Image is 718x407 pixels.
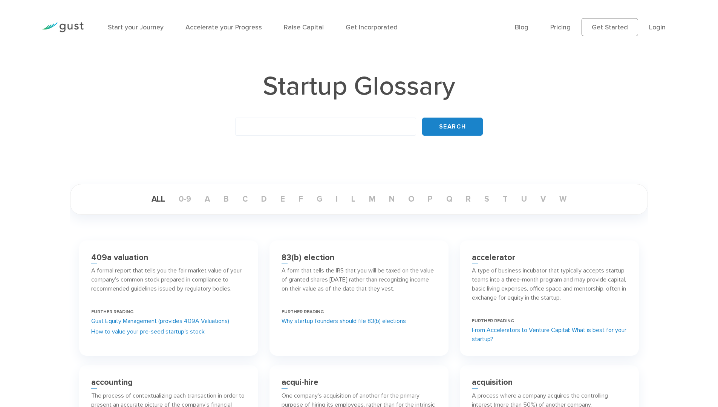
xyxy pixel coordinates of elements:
p: A formal report that tells you the fair market value of your company’s common stock prepared in c... [91,266,246,293]
a: Gust Equity Management (provides 409A Valuations) [91,317,229,326]
a: ALL [145,194,171,204]
a: a [199,194,216,204]
p: A type of business incubator that typically accepts startup teams into a three-month program and ... [472,266,627,302]
h3: 409a valuation [91,252,148,262]
a: Start your Journey [108,23,164,31]
img: Gust Logo [41,22,84,32]
a: Get Incorporated [346,23,398,31]
a: g [311,194,328,204]
span: FURTHER READING [91,309,133,314]
a: n [383,194,401,204]
h3: acquisition [472,377,513,387]
a: i [330,194,344,204]
p: A form that tells the IRS that you will be taxed on the value of granted shares [DATE] rather tha... [282,266,436,293]
a: 0-9 [173,194,197,204]
h3: accounting [91,377,133,387]
a: w [553,194,573,204]
span: FURTHER READING [282,309,324,314]
a: p [422,194,439,204]
a: l [345,194,361,204]
span: FURTHER READING [472,318,514,323]
a: v [534,194,552,204]
a: Blog [515,23,528,31]
h3: acqui-hire [282,377,318,387]
a: s [478,194,495,204]
a: o [402,194,420,204]
a: t [497,194,514,204]
a: d [255,194,273,204]
a: How to value your pre-seed startup's stock [91,327,205,336]
a: Accelerate your Progress [185,23,262,31]
h3: accelerator [472,252,515,262]
a: c [236,194,254,204]
a: m [363,194,381,204]
input: Search [422,118,483,136]
a: u [515,194,533,204]
a: Raise Capital [284,23,324,31]
a: Get Started [582,18,638,36]
a: Why startup founders should file 83(b) elections [282,317,406,326]
a: r [460,194,477,204]
a: From Accelerators to Venture Capital: What is best for your startup? [472,326,627,344]
a: e [274,194,291,204]
a: q [440,194,458,204]
a: b [217,194,235,204]
h1: Startup Glossary [70,73,648,99]
a: f [292,194,309,204]
h3: 83(b) election [282,252,334,262]
a: Pricing [550,23,571,31]
a: Login [649,23,666,31]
